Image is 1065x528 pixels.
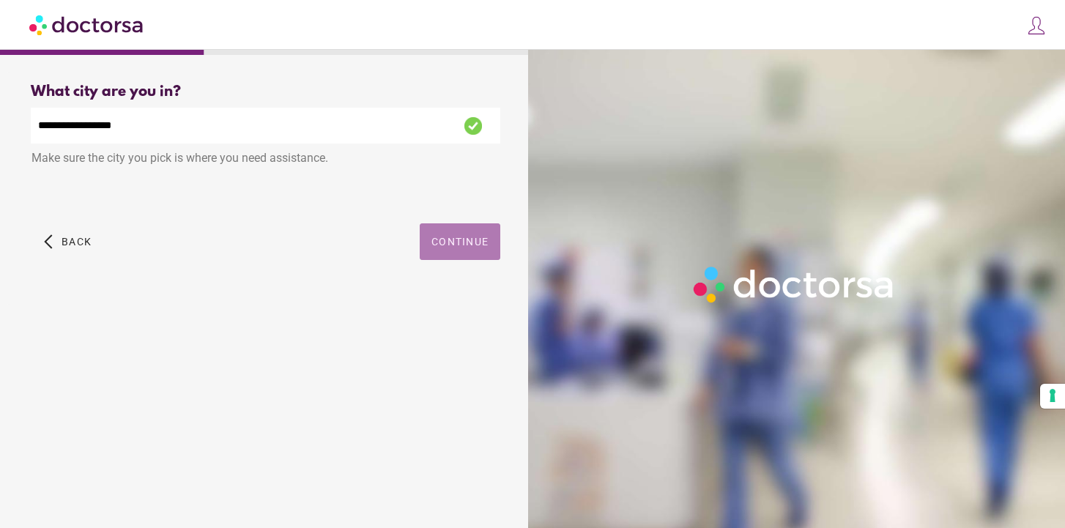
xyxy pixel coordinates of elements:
[1026,15,1047,36] img: icons8-customer-100.png
[38,223,97,260] button: arrow_back_ios Back
[1040,384,1065,409] button: Your consent preferences for tracking technologies
[688,261,901,308] img: Logo-Doctorsa-trans-White-partial-flat.png
[31,144,500,176] div: Make sure the city you pick is where you need assistance.
[420,223,500,260] button: Continue
[31,83,500,100] div: What city are you in?
[62,236,92,248] span: Back
[431,236,489,248] span: Continue
[29,8,145,41] img: Doctorsa.com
